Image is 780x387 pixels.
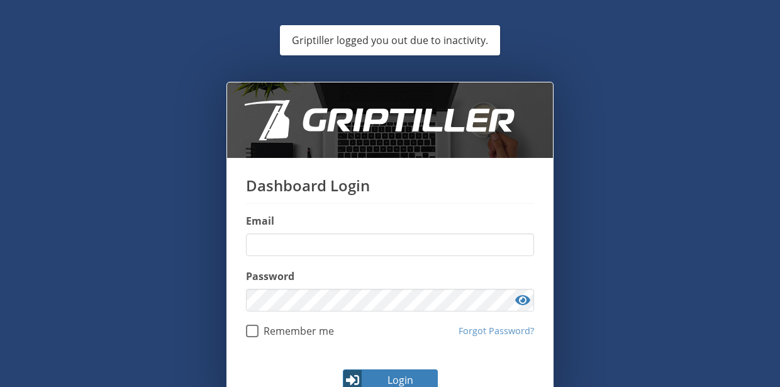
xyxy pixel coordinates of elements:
[282,28,498,53] div: Griptiller logged you out due to inactivity.
[246,213,534,228] label: Email
[246,177,534,204] h1: Dashboard Login
[259,325,334,337] span: Remember me
[459,324,534,338] a: Forgot Password?
[246,269,534,284] label: Password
